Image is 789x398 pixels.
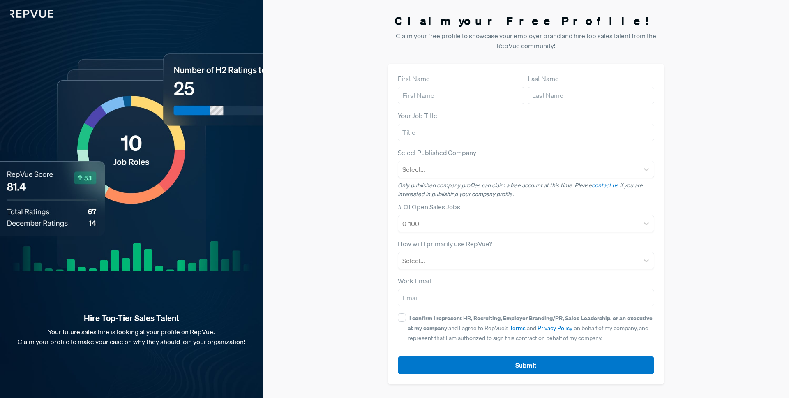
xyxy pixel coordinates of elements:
[528,87,654,104] input: Last Name
[408,314,653,332] strong: I confirm I represent HR, Recruiting, Employer Branding/PR, Sales Leadership, or an executive at ...
[510,324,526,332] a: Terms
[398,74,430,83] label: First Name
[398,124,654,141] input: Title
[398,276,431,286] label: Work Email
[13,327,250,347] p: Your future sales hire is looking at your profile on RepVue. Claim your profile to make your case...
[398,111,437,120] label: Your Job Title
[13,313,250,324] strong: Hire Top-Tier Sales Talent
[388,14,664,28] h3: Claim your Free Profile!
[398,148,476,157] label: Select Published Company
[538,324,572,332] a: Privacy Policy
[408,315,653,342] span: and I agree to RepVue’s and on behalf of my company, and represent that I am authorized to sign t...
[592,182,618,189] a: contact us
[398,239,492,249] label: How will I primarily use RepVue?
[398,87,524,104] input: First Name
[398,289,654,306] input: Email
[398,181,654,199] p: Only published company profiles can claim a free account at this time. Please if you are interest...
[528,74,559,83] label: Last Name
[388,31,664,51] p: Claim your free profile to showcase your employer brand and hire top sales talent from the RepVue...
[398,202,460,212] label: # Of Open Sales Jobs
[398,356,654,374] button: Submit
